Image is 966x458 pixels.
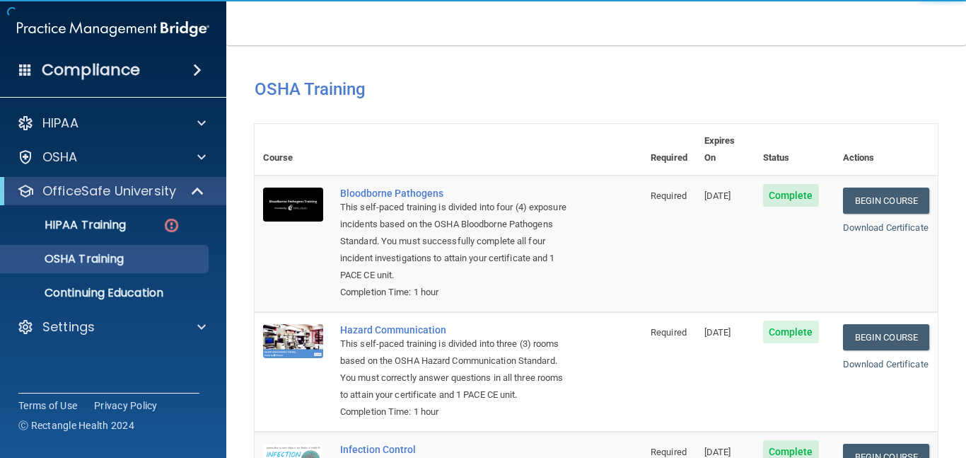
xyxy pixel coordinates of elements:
span: Complete [763,184,819,207]
th: Expires On [696,124,755,176]
a: Begin Course [843,324,929,350]
span: Required [651,447,687,457]
p: OSHA [42,149,78,166]
h4: Compliance [42,60,140,80]
a: Begin Course [843,188,929,214]
span: [DATE] [704,190,731,201]
span: Required [651,190,687,201]
p: Settings [42,319,95,336]
a: Hazard Communication [340,324,571,336]
div: Completion Time: 1 hour [340,284,571,301]
span: [DATE] [704,327,731,338]
a: OfficeSafe University [17,183,205,200]
span: [DATE] [704,447,731,457]
a: Terms of Use [18,399,77,413]
img: PMB logo [17,15,209,43]
a: Bloodborne Pathogens [340,188,571,199]
a: OSHA [17,149,206,166]
a: Privacy Policy [94,399,158,413]
p: HIPAA [42,115,78,132]
p: HIPAA Training [9,218,126,232]
a: Settings [17,319,206,336]
p: OfficeSafe University [42,183,176,200]
img: danger-circle.6113f641.png [163,217,180,234]
a: HIPAA [17,115,206,132]
h4: OSHA Training [255,79,938,99]
div: Completion Time: 1 hour [340,403,571,420]
p: Continuing Education [9,286,202,300]
th: Course [255,124,332,176]
th: Status [755,124,834,176]
th: Actions [834,124,938,176]
div: This self-paced training is divided into three (3) rooms based on the OSHA Hazard Communication S... [340,336,571,403]
div: This self-paced training is divided into four (4) exposure incidents based on the OSHA Bloodborne... [340,199,571,284]
p: OSHA Training [9,252,124,266]
span: Required [651,327,687,338]
span: Ⓒ Rectangle Health 2024 [18,418,134,433]
a: Download Certificate [843,359,929,370]
th: Required [642,124,696,176]
a: Infection Control [340,444,571,455]
a: Download Certificate [843,222,929,233]
span: Complete [763,321,819,343]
